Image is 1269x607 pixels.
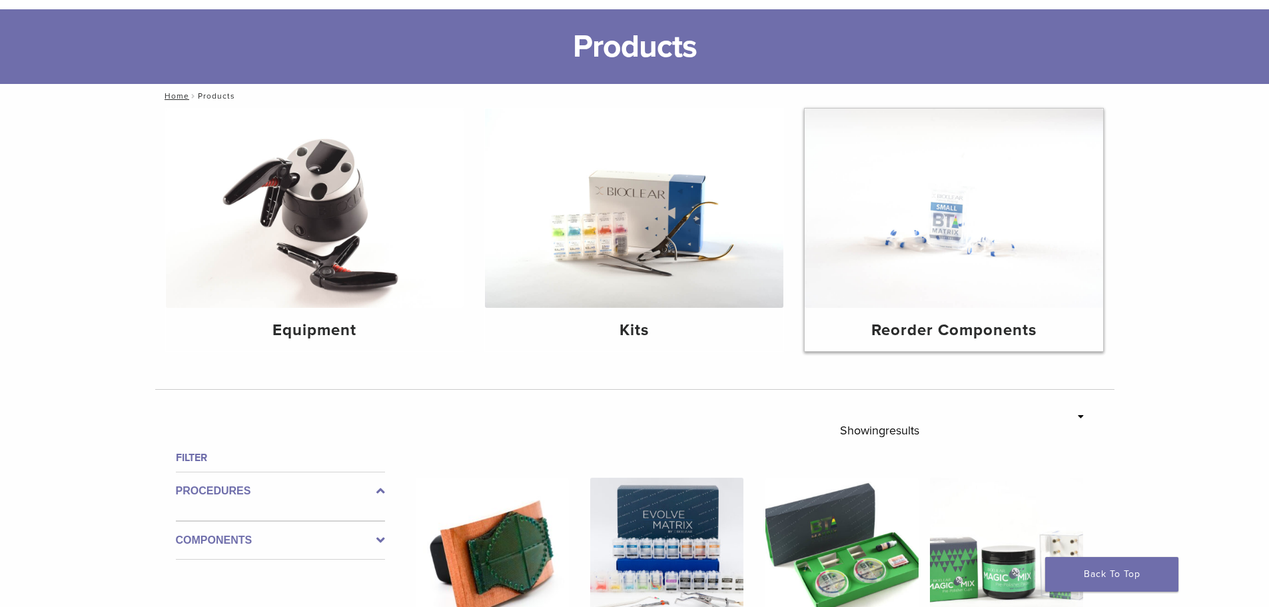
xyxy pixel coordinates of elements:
a: Reorder Components [805,109,1103,351]
h4: Filter [176,450,385,466]
nav: Products [155,84,1114,108]
img: Equipment [166,109,464,308]
a: Home [161,91,189,101]
h4: Kits [496,318,773,342]
a: Back To Top [1045,557,1178,592]
p: Showing results [840,416,919,444]
a: Equipment [166,109,464,351]
span: / [189,93,198,99]
h4: Equipment [177,318,454,342]
img: Reorder Components [805,109,1103,308]
label: Components [176,532,385,548]
img: Kits [485,109,783,308]
h4: Reorder Components [815,318,1092,342]
a: Kits [485,109,783,351]
label: Procedures [176,483,385,499]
